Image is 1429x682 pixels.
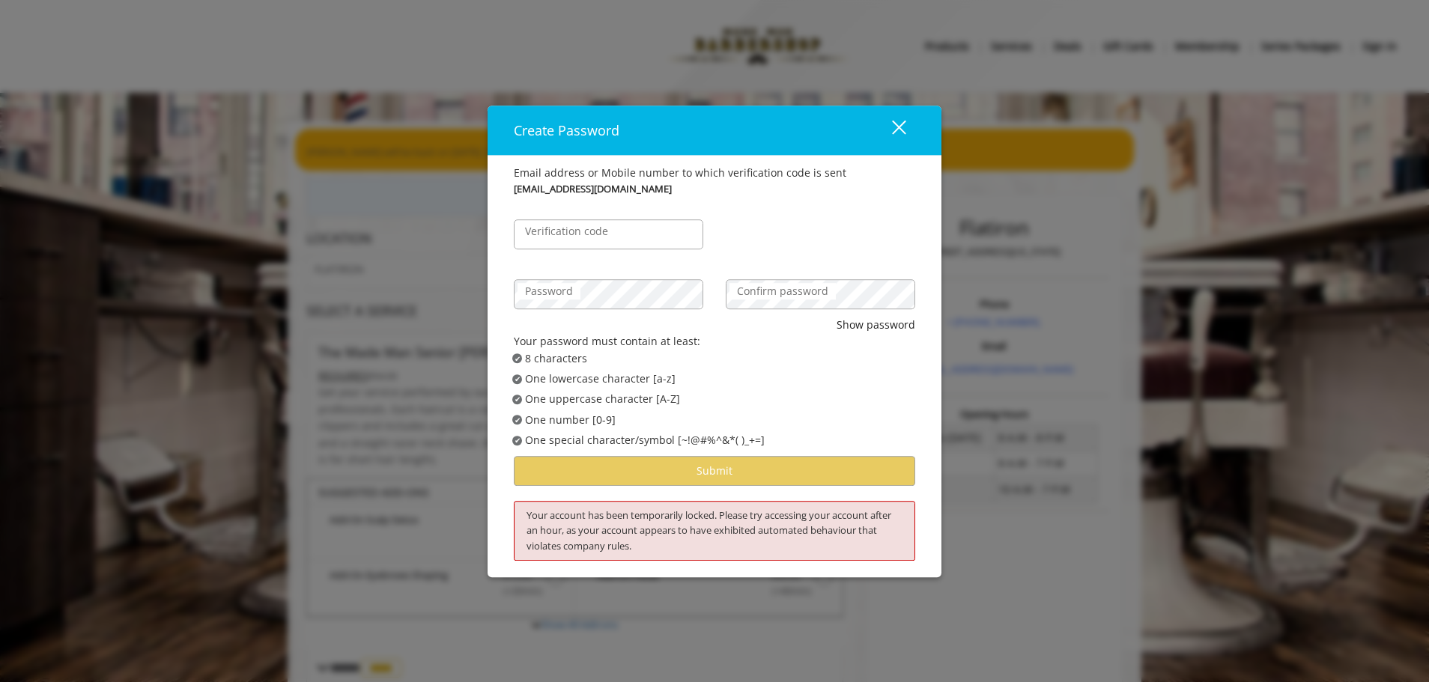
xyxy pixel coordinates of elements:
span: One special character/symbol [~!@#%^&*( )_+=] [525,432,765,448]
span: ✔ [515,434,521,446]
div: close dialog [875,119,905,141]
b: [EMAIL_ADDRESS][DOMAIN_NAME] [514,181,672,197]
button: Submit [514,457,915,486]
span: One number [0-9] [525,412,616,428]
span: 8 characters [525,350,587,367]
span: One lowercase character [a-z] [525,371,676,387]
span: One uppercase character [A-Z] [525,391,680,407]
button: close dialog [864,115,915,146]
input: Confirm password [726,279,915,309]
span: ✔ [515,394,521,406]
label: Confirm password [729,283,836,299]
label: Password [518,283,580,299]
span: ✔ [515,373,521,385]
span: ✔ [515,353,521,365]
span: Create Password [514,121,619,139]
span: ✔ [515,414,521,426]
input: Verification code [514,219,703,249]
div: Email address or Mobile number to which verification code is sent [514,165,915,181]
input: Password [514,279,703,309]
div: Your account has been temporarily locked. Please try accessing your account after an hour, as you... [514,501,915,561]
label: Verification code [518,223,616,240]
button: Show password [837,317,915,333]
div: Your password must contain at least: [514,333,915,350]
